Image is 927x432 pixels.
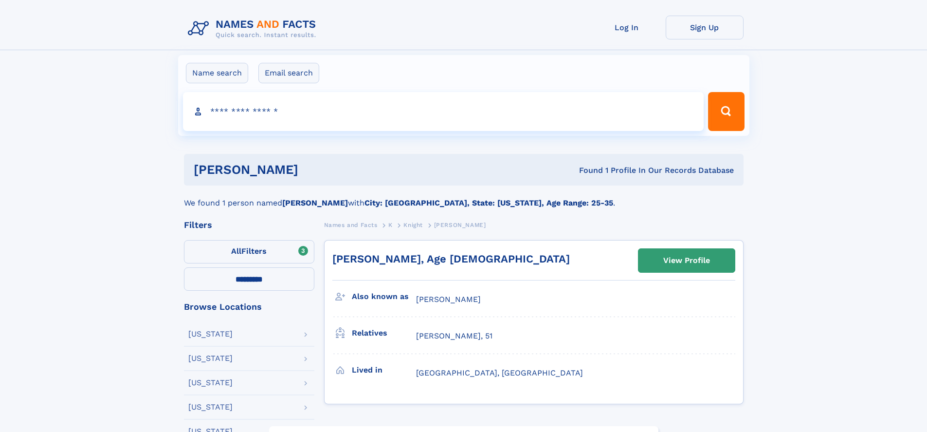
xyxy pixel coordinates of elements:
label: Email search [258,63,319,83]
span: Knight [403,222,423,228]
span: All [231,246,241,256]
div: View Profile [663,249,710,272]
button: Search Button [708,92,744,131]
div: [US_STATE] [188,330,233,338]
div: Filters [184,221,314,229]
div: We found 1 person named with . [184,186,744,209]
h3: Lived in [352,362,416,378]
div: [US_STATE] [188,379,233,387]
a: K [388,219,393,231]
div: Browse Locations [184,302,314,311]
span: [PERSON_NAME] [434,222,486,228]
div: [US_STATE] [188,355,233,362]
a: Log In [588,16,666,39]
a: Knight [403,219,423,231]
h1: [PERSON_NAME] [194,164,439,176]
b: City: [GEOGRAPHIC_DATA], State: [US_STATE], Age Range: 25-35 [364,198,613,207]
h3: Also known as [352,288,416,305]
a: Sign Up [666,16,744,39]
label: Name search [186,63,248,83]
a: Names and Facts [324,219,378,231]
a: [PERSON_NAME], Age [DEMOGRAPHIC_DATA] [332,253,570,265]
a: [PERSON_NAME], 51 [416,331,492,341]
h3: Relatives [352,325,416,341]
span: [GEOGRAPHIC_DATA], [GEOGRAPHIC_DATA] [416,368,583,377]
input: search input [183,92,704,131]
img: Logo Names and Facts [184,16,324,42]
label: Filters [184,240,314,263]
div: [US_STATE] [188,403,233,411]
span: [PERSON_NAME] [416,295,481,304]
span: K [388,222,393,228]
b: [PERSON_NAME] [282,198,348,207]
div: Found 1 Profile In Our Records Database [438,165,734,176]
a: View Profile [638,249,735,272]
